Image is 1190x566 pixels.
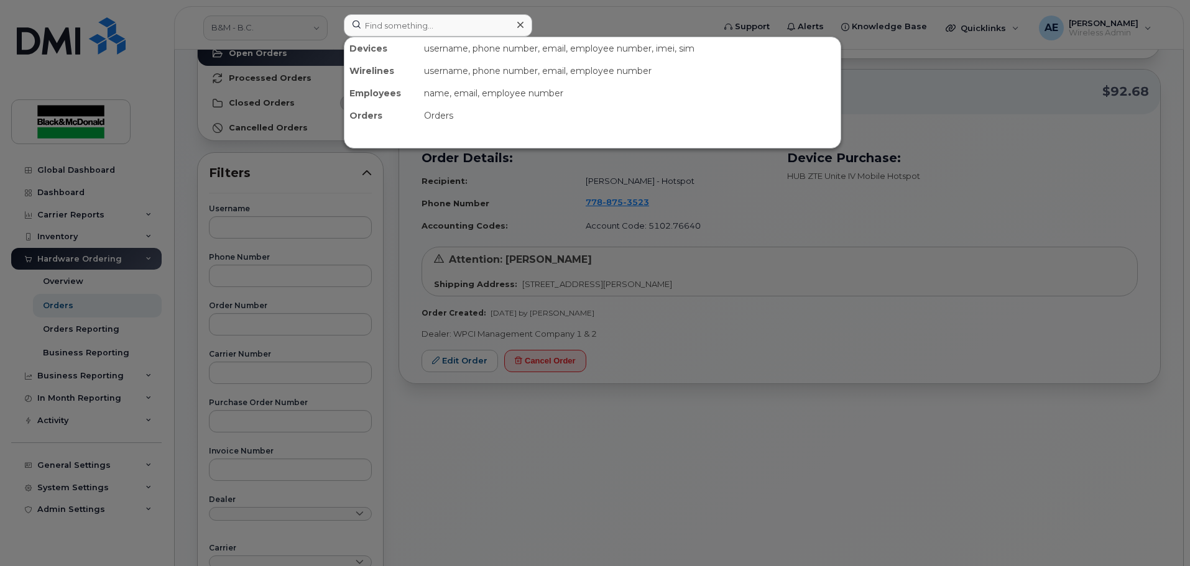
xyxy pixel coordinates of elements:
[344,37,419,60] div: Devices
[419,60,841,82] div: username, phone number, email, employee number
[344,82,419,104] div: Employees
[419,82,841,104] div: name, email, employee number
[419,37,841,60] div: username, phone number, email, employee number, imei, sim
[344,14,532,37] input: Find something...
[419,104,841,127] div: Orders
[344,104,419,127] div: Orders
[344,60,419,82] div: Wirelines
